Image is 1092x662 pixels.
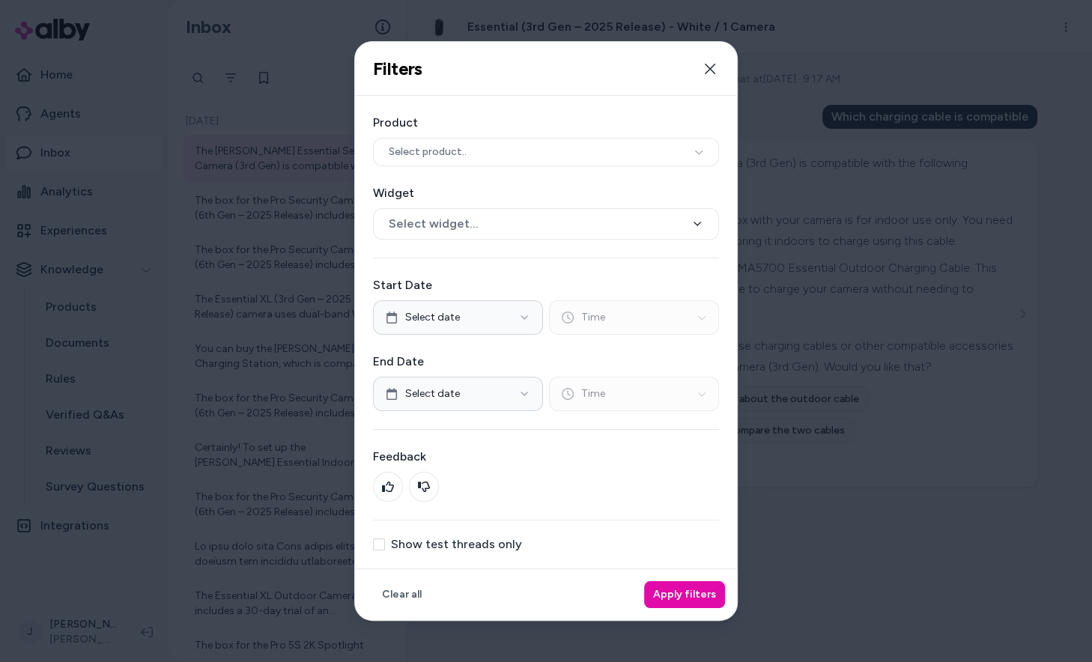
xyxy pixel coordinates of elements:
h2: Filters [373,58,422,80]
button: Clear all [373,581,431,608]
button: Select widget... [373,208,719,240]
button: Apply filters [644,581,725,608]
button: Select date [373,377,543,411]
span: Select product.. [389,145,467,160]
label: Show test threads only [391,538,522,550]
span: Select date [405,386,460,401]
label: Widget [373,184,719,202]
label: End Date [373,353,719,371]
button: Select date [373,300,543,335]
label: Start Date [373,276,719,294]
span: Select date [405,310,460,325]
label: Feedback [373,448,719,466]
label: Product [373,114,719,132]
